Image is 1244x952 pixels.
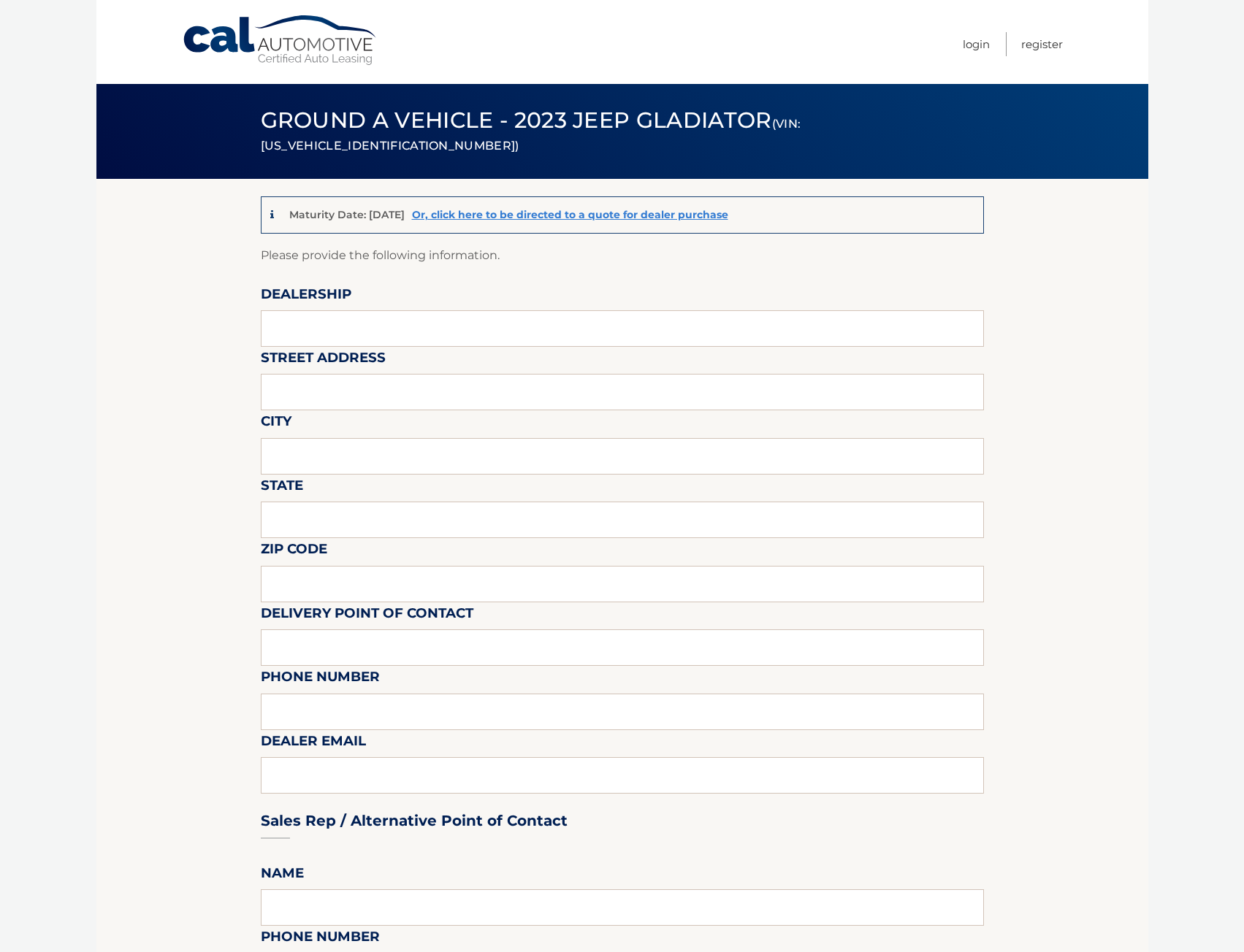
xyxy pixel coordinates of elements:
[261,107,801,156] span: Ground a Vehicle - 2023 Jeep Gladiator
[261,245,984,266] p: Please provide the following information.
[412,208,728,221] a: Or, click here to be directed to a quote for dealer purchase
[261,347,386,374] label: Street Address
[261,812,568,830] h3: Sales Rep / Alternative Point of Contact
[261,410,291,437] label: City
[261,538,327,565] label: Zip Code
[261,666,380,693] label: Phone Number
[963,32,990,56] a: Login
[261,475,303,502] label: State
[1021,32,1063,56] a: Register
[261,730,366,757] label: Dealer Email
[182,15,379,66] a: Cal Automotive
[261,862,304,889] label: Name
[289,208,405,221] p: Maturity Date: [DATE]
[261,602,473,629] label: Delivery Point of Contact
[261,283,351,310] label: Dealership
